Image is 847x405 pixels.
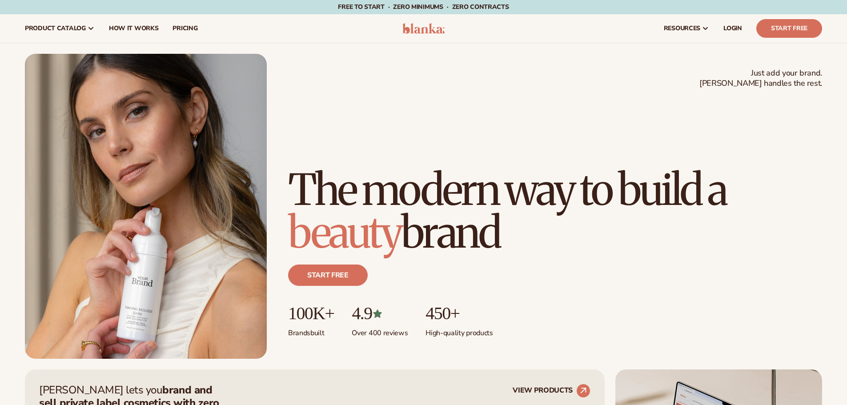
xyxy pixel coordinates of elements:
[352,304,408,323] p: 4.9
[18,14,102,43] a: product catalog
[288,168,822,254] h1: The modern way to build a brand
[513,384,590,398] a: VIEW PRODUCTS
[699,68,822,89] span: Just add your brand. [PERSON_NAME] handles the rest.
[173,25,197,32] span: pricing
[352,323,408,338] p: Over 400 reviews
[426,304,493,323] p: 450+
[109,25,159,32] span: How It Works
[288,323,334,338] p: Brands built
[25,54,267,359] img: Female holding tanning mousse.
[426,323,493,338] p: High-quality products
[664,25,700,32] span: resources
[288,265,368,286] a: Start free
[102,14,166,43] a: How It Works
[723,25,742,32] span: LOGIN
[657,14,716,43] a: resources
[756,19,822,38] a: Start Free
[338,3,509,11] span: Free to start · ZERO minimums · ZERO contracts
[288,206,401,259] span: beauty
[716,14,749,43] a: LOGIN
[165,14,205,43] a: pricing
[25,25,86,32] span: product catalog
[288,304,334,323] p: 100K+
[402,23,445,34] img: logo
